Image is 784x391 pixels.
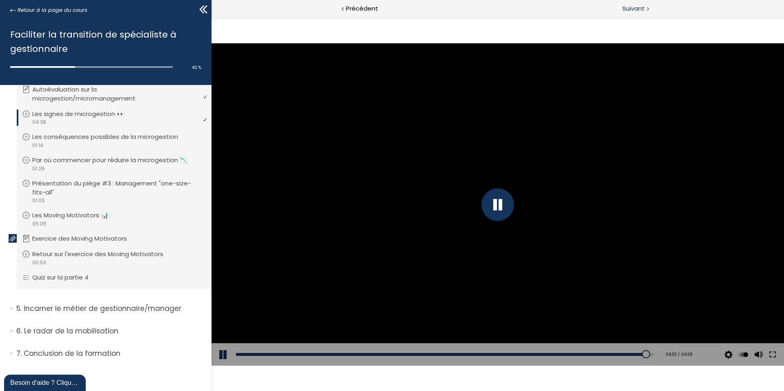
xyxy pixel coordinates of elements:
span: 05:05 [32,220,47,228]
p: Incarner le métier de gestionnaire/manager [16,304,205,314]
span: 5. [16,304,22,314]
span: Suivant [622,4,645,14]
span: 6. [16,326,22,336]
h1: Faciliter la transition de spécialiste à gestionnaire [10,27,197,56]
p: Conclusion de la formation [16,349,205,359]
p: Autoévaluation sur la microgestion/micromanagement [32,85,204,103]
p: Les conséquences possibles de la microgestion [32,132,190,141]
span: 00:53 [32,259,46,266]
p: Présentation du piège #3 : Management "one-size-fits-all" [32,179,204,197]
button: Video quality [511,325,523,348]
button: Play back rate [526,325,538,348]
p: Exercice des Moving Motivators [32,234,139,243]
span: 40 % [192,65,201,71]
span: 7. [16,349,22,359]
span: Retour à la page du cours [18,6,87,15]
span: 04:38 [32,118,46,126]
div: 04:33 / 04:38 [450,333,481,340]
iframe: chat widget [4,373,87,391]
p: Retour sur l'exercice des Moving Motivators [32,250,176,259]
p: Les signes de microgestion 👀 [32,109,137,118]
p: Le radar de la mobilisation [16,326,205,336]
p: Par où commencer pour réduire la microgestion 📉 [32,156,200,165]
span: 01:14 [32,142,43,149]
p: Les Moving Motivators 📊 [32,211,121,220]
span: Précédent [346,4,378,14]
p: Quiz sur la partie 4 [32,273,101,282]
a: Retour à la page du cours [10,6,87,15]
button: Volume [540,325,552,348]
span: 01:03 [32,197,45,204]
span: 01:29 [32,165,45,172]
div: Modifier la vitesse de lecture [524,325,539,348]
